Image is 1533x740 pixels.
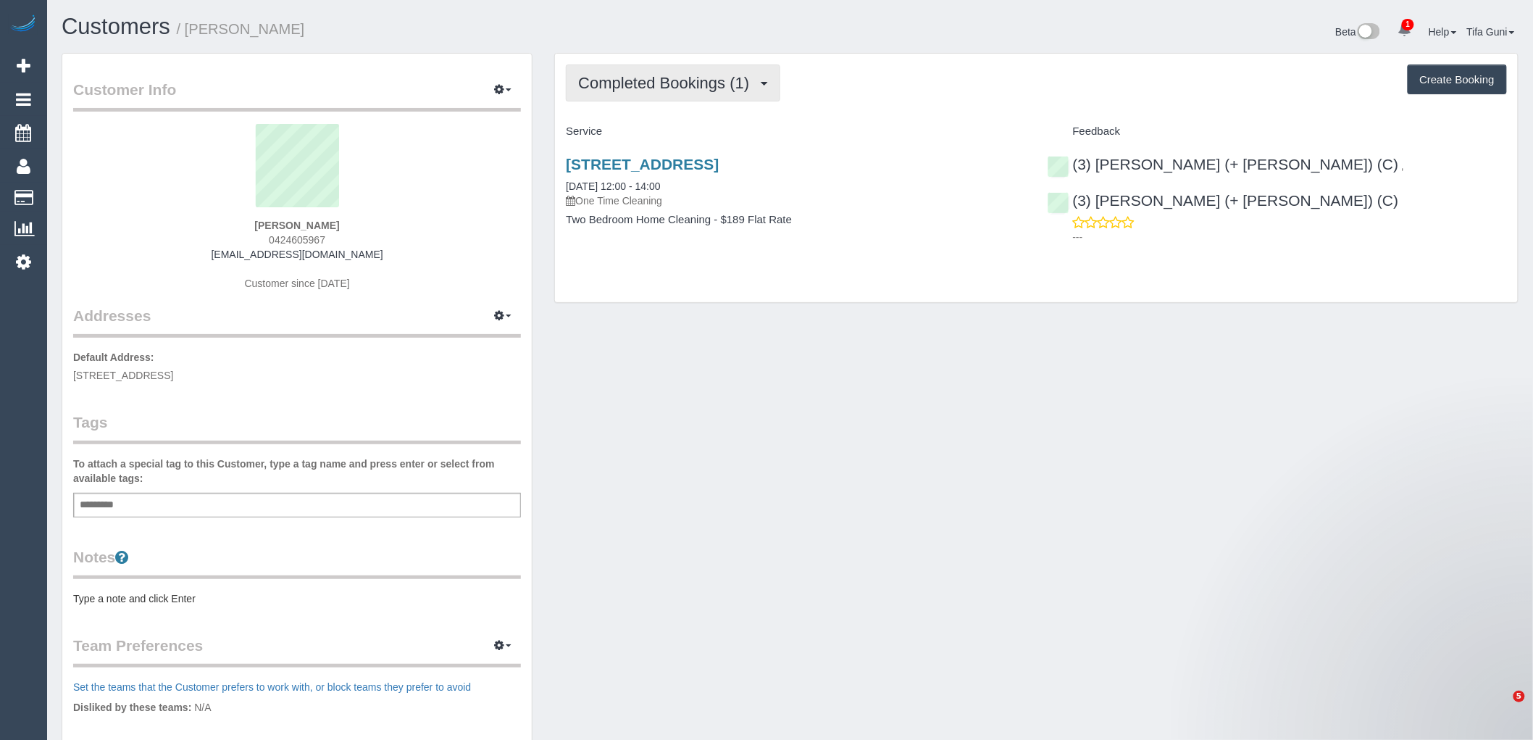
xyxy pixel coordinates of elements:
a: [STREET_ADDRESS] [566,156,719,172]
a: Beta [1335,26,1380,38]
span: 5 [1513,691,1525,702]
a: Tifa Guni [1467,26,1515,38]
button: Create Booking [1408,65,1507,95]
a: 1 [1390,14,1419,46]
a: (3) [PERSON_NAME] (+ [PERSON_NAME]) (C) [1048,156,1399,172]
a: Help [1429,26,1457,38]
p: --- [1073,230,1507,244]
label: To attach a special tag to this Customer, type a tag name and press enter or select from availabl... [73,457,521,486]
button: Completed Bookings (1) [566,65,780,101]
label: Disliked by these teams: [73,700,191,715]
a: Customers [62,14,170,39]
span: , [1401,160,1404,172]
a: [DATE] 12:00 - 14:00 [566,180,660,192]
span: N/A [194,702,211,713]
span: Customer since [DATE] [245,278,350,289]
a: (3) [PERSON_NAME] (+ [PERSON_NAME]) (C) [1048,192,1399,209]
p: One Time Cleaning [566,194,1025,208]
label: Default Address: [73,350,154,365]
span: [STREET_ADDRESS] [73,370,173,381]
strong: [PERSON_NAME] [254,220,339,231]
h4: Two Bedroom Home Cleaning - $189 Flat Rate [566,214,1025,226]
iframe: Intercom notifications message [1243,592,1533,701]
span: Completed Bookings (1) [578,74,756,92]
img: Automaid Logo [9,14,38,35]
span: 1 [1402,19,1414,30]
h4: Service [566,125,1025,138]
legend: Team Preferences [73,635,521,668]
small: / [PERSON_NAME] [177,21,305,37]
pre: Type a note and click Enter [73,591,521,606]
h4: Feedback [1048,125,1507,138]
legend: Customer Info [73,79,521,112]
legend: Notes [73,546,521,579]
img: New interface [1356,23,1380,42]
legend: Tags [73,412,521,444]
a: [EMAIL_ADDRESS][DOMAIN_NAME] [212,249,383,260]
iframe: Intercom live chat [1484,691,1519,726]
span: 0424605967 [269,234,325,246]
a: Set the teams that the Customer prefers to work with, or block teams they prefer to avoid [73,681,471,693]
